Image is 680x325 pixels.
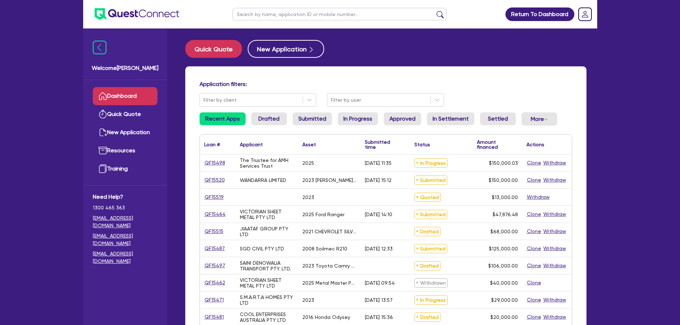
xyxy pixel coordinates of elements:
span: Submitted [414,176,447,185]
span: $125,000.00 [489,246,518,252]
a: Quick Quote [185,40,248,58]
a: Dashboard [93,87,157,105]
a: In Progress [338,112,378,125]
div: Amount financed [477,139,518,149]
a: QF15519 [204,193,224,201]
a: QF15464 [204,210,226,218]
a: QF15462 [204,279,226,287]
button: Withdraw [527,193,550,201]
span: In Progress [414,158,448,168]
div: Submitted time [365,139,399,149]
a: New Application [93,123,157,142]
div: The Trustee for AMH Services Trust [240,157,294,169]
div: [DATE] 11:35 [365,160,392,166]
div: 2023 [PERSON_NAME] TBA [302,177,356,183]
div: JIAATAF GROUP PTY LTD [240,226,294,237]
a: Resources [93,142,157,160]
a: QF15515 [204,227,224,235]
div: Status [414,142,430,147]
div: [DATE] 13:57 [365,297,393,303]
span: Welcome [PERSON_NAME] [92,64,158,72]
button: Clone [527,176,542,184]
button: Clone [527,261,542,270]
button: Withdraw [543,227,566,235]
a: [EMAIL_ADDRESS][DOMAIN_NAME] [93,232,157,247]
span: $40,000.00 [490,280,518,286]
a: Submitted [293,112,332,125]
a: Training [93,160,157,178]
div: VICTORIAN SHEET METAL PTY LTD [240,277,294,289]
span: Withdrawn [414,278,448,288]
img: new-application [99,128,107,137]
a: Drafted [251,112,287,125]
div: Applicant [240,142,263,147]
div: [DATE] 14:10 [365,212,392,217]
div: 2025 [302,160,314,166]
button: Dropdown toggle [522,112,557,126]
a: Settled [480,112,516,125]
span: $47,876.48 [493,212,518,217]
button: Withdraw [543,296,566,304]
span: In Progress [414,295,448,305]
div: [DATE] 09:54 [365,280,395,286]
div: 2008 Soilmec R210 [302,246,347,252]
span: Drafted [414,313,440,322]
span: Drafted [414,261,440,270]
div: Actions [527,142,544,147]
button: Clone [527,227,542,235]
a: Approved [384,112,421,125]
div: 2016 Honda Odysey [302,314,350,320]
span: $20,000.00 [490,314,518,320]
a: [EMAIL_ADDRESS][DOMAIN_NAME] [93,214,157,229]
span: Quoted [414,193,441,202]
span: Drafted [414,227,440,236]
input: Search by name, application ID or mobile number... [232,8,447,20]
div: Loan # [204,142,220,147]
div: SAINI DENOWALIA TRANSPORT PTY. LTD. [240,260,294,271]
span: Need Help? [93,193,157,201]
span: 1300 465 363 [93,204,157,212]
div: S.M.A.R.T.A HOMES PTY LTD [240,294,294,306]
button: Withdraw [543,261,566,270]
div: [DATE] 12:33 [365,246,393,252]
a: QF15481 [204,313,224,321]
button: Withdraw [543,176,566,184]
button: Withdraw [543,210,566,218]
img: quest-connect-logo-blue [95,8,179,20]
span: $150,000.03 [489,160,518,166]
a: QF15520 [204,176,225,184]
a: Return To Dashboard [505,7,574,21]
div: 2021 CHEVROLET SILVERADO [302,229,356,234]
div: 2025 Metal Master PB-70B [302,280,356,286]
div: 2023 [302,194,314,200]
a: Dropdown toggle [576,5,594,24]
button: Withdraw [543,313,566,321]
a: QF15498 [204,159,226,167]
div: 2023 Toyota Camry Hybrid Ascent 2.5L [302,263,356,269]
div: [DATE] 15:36 [365,314,393,320]
h4: Application filters: [200,81,572,87]
button: Clone [527,279,542,287]
img: icon-menu-close [93,41,106,54]
div: Asset [302,142,316,147]
a: QF15497 [204,261,226,270]
button: Clone [527,313,542,321]
div: WANDARRA LIMITED [240,177,286,183]
button: Clone [527,210,542,218]
span: $13,000.00 [492,194,518,200]
span: Submitted [414,210,447,219]
a: QF15487 [204,244,225,253]
div: [DATE] 15:12 [365,177,392,183]
span: $150,000.00 [489,177,518,183]
a: In Settlement [427,112,474,125]
button: Quick Quote [185,40,242,58]
a: QF15471 [204,296,224,304]
div: COOL ENTERPRISES AUSTRALIA PTY LTD [240,311,294,323]
span: $68,000.00 [490,229,518,234]
span: $106,000.00 [488,263,518,269]
button: Clone [527,159,542,167]
img: training [99,164,107,173]
a: [EMAIL_ADDRESS][DOMAIN_NAME] [93,250,157,265]
img: resources [99,146,107,155]
span: $29,000.00 [491,297,518,303]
